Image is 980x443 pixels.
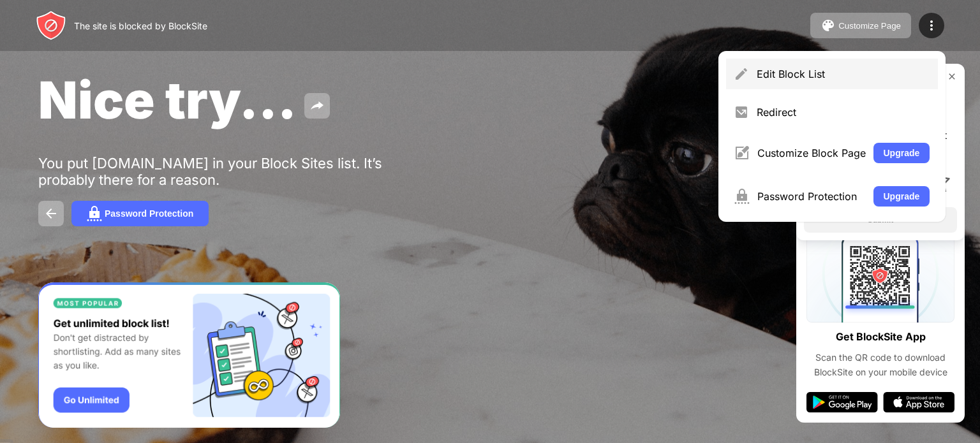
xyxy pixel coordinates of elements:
[74,20,207,31] div: The site is blocked by BlockSite
[757,106,930,119] div: Redirect
[38,155,433,188] div: You put [DOMAIN_NAME] in your Block Sites list. It’s probably there for a reason.
[734,66,749,82] img: menu-pencil.svg
[105,208,193,219] div: Password Protection
[36,10,66,41] img: header-logo.svg
[71,201,209,226] button: Password Protection
[757,68,930,80] div: Edit Block List
[43,206,59,221] img: back.svg
[836,328,926,346] div: Get BlockSite App
[309,98,325,113] img: share.svg
[873,143,930,163] button: Upgrade
[734,189,750,204] img: menu-password.svg
[947,71,957,82] img: rate-us-close.svg
[38,282,340,428] iframe: Banner
[38,69,297,131] span: Nice try...
[838,21,901,31] div: Customize Page
[810,13,911,38] button: Customize Page
[87,206,102,221] img: password.svg
[873,186,930,207] button: Upgrade
[806,351,954,379] div: Scan the QR code to download BlockSite on your mobile device
[820,18,836,33] img: pallet.svg
[734,105,749,120] img: menu-redirect.svg
[806,392,878,412] img: google-play.svg
[757,190,866,203] div: Password Protection
[757,147,866,159] div: Customize Block Page
[883,392,954,412] img: app-store.svg
[924,18,939,33] img: menu-icon.svg
[734,145,750,161] img: menu-customize.svg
